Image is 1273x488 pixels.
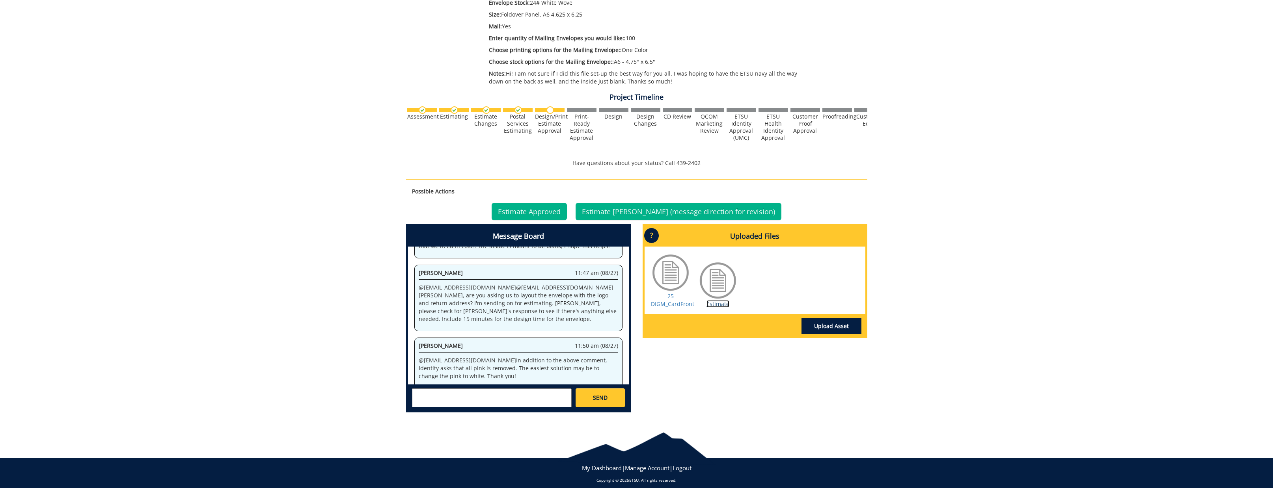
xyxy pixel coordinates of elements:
h4: Project Timeline [406,93,867,101]
span: Size: [489,11,501,18]
img: no [546,106,554,114]
p: ? [644,228,659,243]
textarea: messageToSend [412,388,572,407]
span: Enter quantity of Mailing Envelopes you would like:: [489,34,626,42]
p: Yes [489,22,798,30]
div: Assessment [407,113,437,120]
div: Customer Edits [854,113,884,127]
div: Proofreading [822,113,852,120]
h4: Uploaded Files [645,226,865,247]
span: Notes: [489,70,506,77]
div: Estimating [439,113,469,120]
img: checkmark [419,106,426,114]
span: [PERSON_NAME] [419,342,463,349]
a: 25 DIGM_CardFront [651,292,694,308]
p: Have questions about your status? Call 439-2402 [406,159,867,167]
p: @ [EMAIL_ADDRESS][DOMAIN_NAME] @ [EMAIL_ADDRESS][DOMAIN_NAME] [PERSON_NAME], are you asking us to... [419,284,618,323]
span: 11:50 am (08/27) [575,342,618,350]
a: My Dashboard [582,464,622,472]
div: Customer Proof Approval [790,113,820,134]
div: Estimate Changes [471,113,501,127]
span: 11:47 am (08/27) [575,269,618,277]
div: Design/Print Estimate Approval [535,113,565,134]
strong: Possible Actions [412,187,455,195]
span: Choose printing options for the Mailing Envelope:: [489,46,622,54]
a: Upload Asset [801,318,861,334]
span: Choose stock options for the Mailing Envelope:: [489,58,614,65]
div: Print-Ready Estimate Approval [567,113,596,141]
p: Foldover Panel, A6 4.625 x 6.25 [489,11,798,19]
img: checkmark [451,106,458,114]
div: Design [599,113,628,120]
div: ETSU Health Identity Approval [759,113,788,141]
div: Design Changes [631,113,660,127]
a: Estimate [706,300,729,308]
a: ETSU [629,477,639,483]
div: ETSU Identity Approval (UMC) [727,113,756,141]
a: SEND [576,388,624,407]
a: Manage Account [625,464,669,472]
p: @ [EMAIL_ADDRESS][DOMAIN_NAME] In addition to the above comment, Identity asks that all pink is r... [419,356,618,380]
span: Mail: [489,22,502,30]
a: Logout [673,464,691,472]
span: [PERSON_NAME] [419,269,463,276]
span: SEND [593,394,608,402]
img: checkmark [483,106,490,114]
p: A6 - 4.75" x 6.5" [489,58,798,66]
p: 100 [489,34,798,42]
div: QCOM Marketing Review [695,113,724,134]
p: One Color [489,46,798,54]
a: Estimate Approved [492,203,567,220]
div: Postal Services Estimating [503,113,533,134]
img: checkmark [514,106,522,114]
div: CD Review [663,113,692,120]
h4: Message Board [408,226,629,247]
a: Estimate [PERSON_NAME] (message direction for revision) [576,203,781,220]
p: Hi! I am not sure if I did this file set-up the best way for you all. I was hoping to have the ET... [489,70,798,85]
